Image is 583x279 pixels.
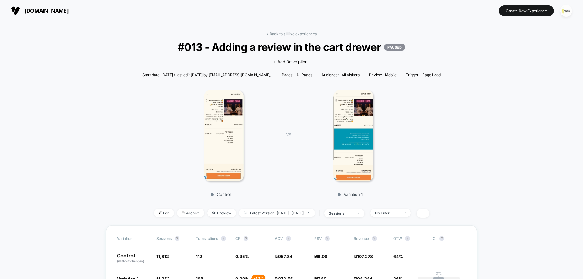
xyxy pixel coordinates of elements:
span: Latest Version: [DATE] - [DATE] [239,209,315,217]
img: end [404,212,406,213]
img: end [358,213,360,214]
div: Pages: [282,73,312,77]
button: ppic [558,5,574,17]
img: Variation 1 main [333,90,373,181]
span: + Add Description [274,59,308,65]
span: Variation [117,236,150,241]
span: ₪ [314,254,327,259]
span: Sessions [156,236,172,241]
img: end [308,212,310,213]
img: ppic [560,5,572,17]
span: Transactions [196,236,218,241]
div: No Filter [375,211,399,215]
img: Control main [204,90,244,181]
span: 11,812 [156,254,169,259]
span: (without changes) [117,259,144,263]
p: PAUSED [384,44,405,51]
p: Control [168,192,274,197]
span: [DOMAIN_NAME] [25,8,69,14]
span: CR [235,236,240,241]
span: Revenue [354,236,369,241]
span: 9.08 [318,254,327,259]
span: Archive [177,209,204,217]
div: sessions [329,211,353,216]
span: Page Load [422,73,441,77]
span: Edit [154,209,174,217]
button: ? [372,236,377,241]
button: [DOMAIN_NAME] [9,6,70,15]
span: 107,278 [357,254,373,259]
span: CI [433,236,466,241]
span: AOV [275,236,283,241]
span: | [318,209,324,218]
span: Device: [364,73,401,77]
img: calendar [244,211,247,214]
span: 64% [393,254,403,259]
button: ? [405,236,410,241]
button: ? [439,236,444,241]
a: < Back to all live experiences [266,32,317,36]
span: OTW [393,236,427,241]
button: ? [325,236,330,241]
p: 0% [436,271,442,276]
span: 112 [196,254,202,259]
span: Preview [207,209,236,217]
button: ? [244,236,248,241]
span: 0.95 % [235,254,249,259]
span: all pages [296,73,312,77]
img: end [182,211,185,214]
span: mobile [385,73,397,77]
button: ? [286,236,291,241]
p: Control [117,253,150,264]
span: #013 - Adding a review in the cart drewer [157,41,425,53]
button: ? [221,236,226,241]
span: PSV [314,236,322,241]
button: Create New Experience [499,5,554,16]
span: --- [433,255,466,264]
span: All Visitors [342,73,360,77]
div: Audience: [322,73,360,77]
span: ₪ [354,254,373,259]
img: Visually logo [11,6,20,15]
div: Trigger: [406,73,441,77]
img: edit [159,211,162,214]
button: ? [175,236,179,241]
span: VS [286,132,291,137]
span: Start date: [DATE] (Last edit [DATE] by [EMAIL_ADDRESS][DOMAIN_NAME]) [142,73,271,77]
span: ₪ [275,254,292,259]
span: 957.84 [278,254,292,259]
p: Variation 1 [297,192,403,197]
